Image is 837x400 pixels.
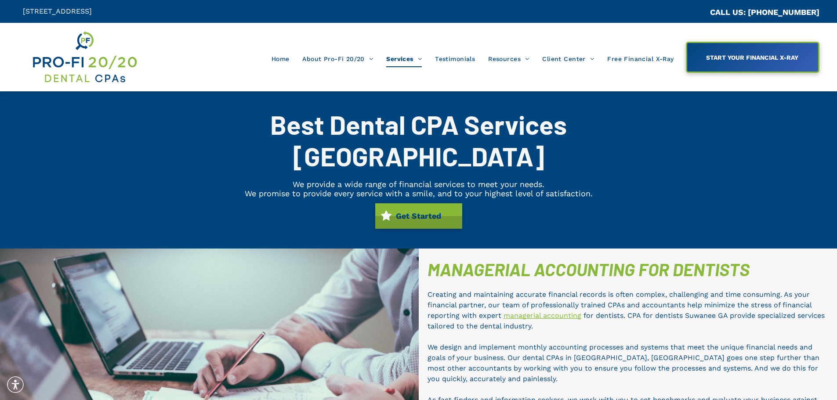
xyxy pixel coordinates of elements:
a: CALL US: [PHONE_NUMBER] [710,7,819,17]
img: Get Dental CPA Consulting, Bookkeeping, & Bank Loans [31,29,138,85]
span: [STREET_ADDRESS] [23,7,92,15]
a: Get Started [375,203,462,229]
span: Best Dental CPA Services [GEOGRAPHIC_DATA] [270,108,567,172]
span: CA::CALLC [673,8,710,17]
a: managerial accounting [504,311,581,320]
a: Testimonials [428,50,482,67]
a: Client Center [536,50,601,67]
span: Creating and maintaining accurate financial records is often complex, challenging and time consum... [428,290,812,320]
a: START YOUR FINANCIAL X-RAY [686,42,819,73]
span: Get Started [393,207,444,225]
span: for dentists. CPA for dentists Suwanee GA provide specialized services tailored to the dental ind... [428,311,825,330]
a: Services [380,50,428,67]
span: We provide a wide range of financial services to meet your needs. [293,180,544,189]
span: We design and implement monthly accounting processes and systems that meet the unique financial n... [428,343,819,383]
a: Home [265,50,296,67]
a: Resources [482,50,536,67]
span: MANAGERIAL ACCOUNTING FOR DENTISTS [428,259,750,280]
a: About Pro-Fi 20/20 [296,50,380,67]
a: Free Financial X-Ray [601,50,680,67]
span: We promise to provide every service with a smile, and to your highest level of satisfaction. [245,189,593,198]
span: START YOUR FINANCIAL X-RAY [703,50,801,65]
